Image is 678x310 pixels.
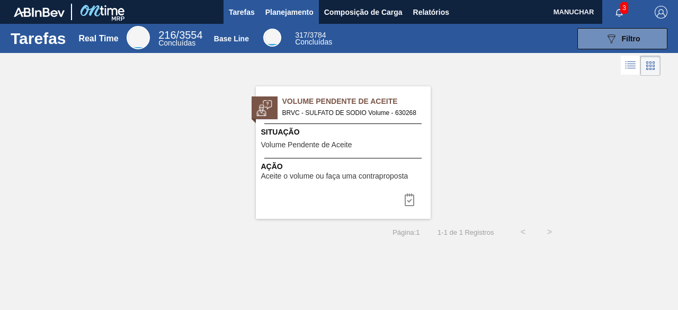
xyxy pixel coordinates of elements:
[295,31,307,39] span: 317
[577,28,667,49] button: Filtro
[295,32,332,46] div: Base Line
[655,6,667,19] img: Logout
[158,31,202,47] div: Real Time
[403,193,416,206] img: icon-task-complete
[158,29,176,41] span: 216
[620,2,628,14] span: 3
[261,161,428,172] span: Ação
[214,34,249,43] div: Base Line
[435,228,494,236] span: 1 - 1 de 1 Registros
[282,96,431,107] span: Volume Pendente de Aceite
[640,56,661,76] div: Visão em Cards
[261,141,352,149] span: Volume Pendente de Aceite
[11,32,66,45] h1: Tarefas
[536,219,563,245] button: >
[127,26,150,49] div: Real Time
[392,228,420,236] span: Página : 1
[261,172,408,180] span: Aceite o volume ou faça uma contraproposta
[413,6,449,19] span: Relatórios
[621,56,640,76] div: Visão em Lista
[510,219,536,245] button: <
[14,7,65,17] img: TNhmsLtSVTkK8tSr43FrP2fwEKptu5GPRR3wAAAABJRU5ErkJggg==
[397,189,422,210] button: icon-task-complete
[602,5,636,20] button: Notificações
[229,6,255,19] span: Tarefas
[324,6,403,19] span: Composição de Carga
[263,29,281,47] div: Base Line
[256,100,272,116] img: status
[282,107,422,119] span: BRVC - SULFATO DE SODIO Volume - 630268
[295,31,326,39] span: / 3784
[622,34,640,43] span: Filtro
[295,38,332,46] span: Concluídas
[158,39,195,47] span: Concluídas
[158,29,202,41] span: / 3554
[397,189,422,210] div: Completar tarefa: 30391331
[78,34,118,43] div: Real Time
[265,6,314,19] span: Planejamento
[261,127,428,138] span: Situação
